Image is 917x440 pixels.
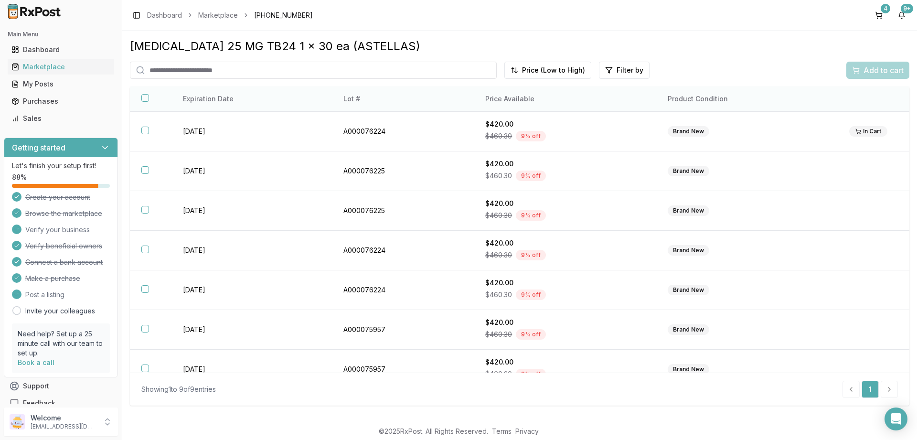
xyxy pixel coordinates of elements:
button: My Posts [4,76,118,92]
span: Make a purchase [25,274,80,283]
div: My Posts [11,79,110,89]
td: A000075957 [332,310,474,350]
span: Verify beneficial owners [25,241,102,251]
span: 88 % [12,172,27,182]
div: 9+ [901,4,913,13]
div: Brand New [668,324,709,335]
td: A000076224 [332,112,474,151]
span: Post a listing [25,290,64,300]
div: 9 % off [516,329,546,340]
nav: breadcrumb [147,11,313,20]
div: 9 % off [516,369,546,379]
th: Product Condition [656,86,838,112]
img: RxPost Logo [4,4,65,19]
td: [DATE] [171,191,332,231]
a: Dashboard [8,41,114,58]
div: $420.00 [485,318,645,327]
div: In Cart [849,126,887,137]
button: Feedback [4,395,118,412]
div: 9 % off [516,250,546,260]
td: [DATE] [171,310,332,350]
span: $460.30 [485,369,512,379]
a: Book a call [18,358,54,366]
div: [MEDICAL_DATA] 25 MG TB24 1 x 30 ea (ASTELLAS) [130,39,909,54]
div: $420.00 [485,278,645,288]
td: [DATE] [171,231,332,270]
div: Brand New [668,285,709,295]
button: Marketplace [4,59,118,75]
td: [DATE] [171,270,332,310]
a: Sales [8,110,114,127]
div: $420.00 [485,357,645,367]
span: Create your account [25,193,90,202]
a: 1 [862,381,879,398]
a: Terms [492,427,512,435]
span: $460.30 [485,171,512,181]
div: Brand New [668,364,709,375]
div: Showing 1 to 9 of 9 entries [141,385,216,394]
button: 4 [871,8,886,23]
span: $460.30 [485,211,512,220]
span: Filter by [617,65,643,75]
div: Brand New [668,245,709,256]
span: Connect a bank account [25,258,103,267]
button: Filter by [599,62,650,79]
div: 4 [881,4,890,13]
a: My Posts [8,75,114,93]
th: Lot # [332,86,474,112]
div: 9 % off [516,131,546,141]
td: [DATE] [171,151,332,191]
nav: pagination [842,381,898,398]
div: Brand New [668,166,709,176]
div: 9 % off [516,290,546,300]
div: $420.00 [485,238,645,248]
div: Dashboard [11,45,110,54]
span: $460.30 [485,330,512,339]
span: Browse the marketplace [25,209,102,218]
div: Brand New [668,126,709,137]
td: A000076224 [332,270,474,310]
div: Sales [11,114,110,123]
button: 9+ [894,8,909,23]
div: Open Intercom Messenger [885,408,907,430]
button: Support [4,377,118,395]
th: Expiration Date [171,86,332,112]
p: Welcome [31,413,97,423]
div: $420.00 [485,119,645,129]
span: Price (Low to High) [522,65,585,75]
h3: Getting started [12,142,65,153]
p: [EMAIL_ADDRESS][DOMAIN_NAME] [31,423,97,430]
div: Marketplace [11,62,110,72]
a: Marketplace [198,11,238,20]
div: 9 % off [516,210,546,221]
th: Price Available [474,86,656,112]
button: Price (Low to High) [504,62,591,79]
a: Dashboard [147,11,182,20]
a: Purchases [8,93,114,110]
div: 9 % off [516,171,546,181]
div: $420.00 [485,159,645,169]
p: Let's finish your setup first! [12,161,110,171]
button: Dashboard [4,42,118,57]
span: $460.30 [485,131,512,141]
td: [DATE] [171,350,332,389]
span: Feedback [23,398,55,408]
div: Purchases [11,97,110,106]
h2: Main Menu [8,31,114,38]
span: Verify your business [25,225,90,235]
div: Brand New [668,205,709,216]
td: A000076225 [332,151,474,191]
td: [DATE] [171,112,332,151]
td: A000076224 [332,231,474,270]
p: Need help? Set up a 25 minute call with our team to set up. [18,329,104,358]
button: Sales [4,111,118,126]
button: Purchases [4,94,118,109]
div: $420.00 [485,199,645,208]
td: A000075957 [332,350,474,389]
td: A000076225 [332,191,474,231]
a: Invite your colleagues [25,306,95,316]
span: $460.30 [485,250,512,260]
span: $460.30 [485,290,512,300]
a: Privacy [515,427,539,435]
